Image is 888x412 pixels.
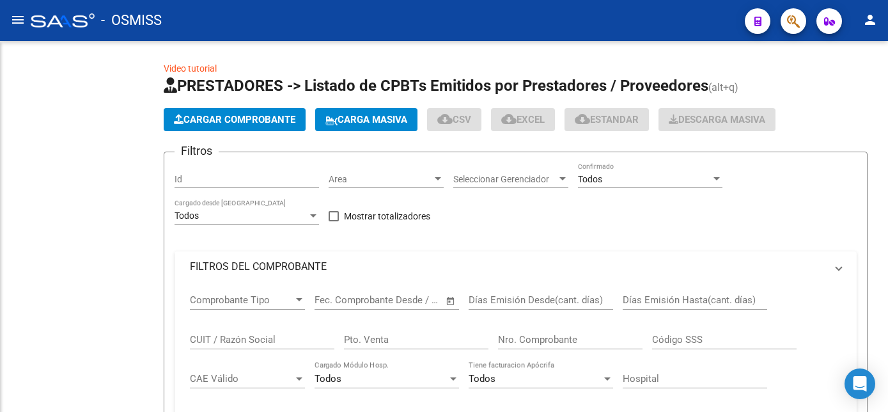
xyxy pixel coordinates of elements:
[453,174,557,185] span: Seleccionar Gerenciador
[501,114,545,125] span: EXCEL
[190,373,293,384] span: CAE Válido
[427,108,481,131] button: CSV
[669,114,765,125] span: Descarga Masiva
[315,373,341,384] span: Todos
[329,174,432,185] span: Area
[190,294,293,306] span: Comprobante Tipo
[437,111,453,127] mat-icon: cloud_download
[175,142,219,160] h3: Filtros
[469,373,495,384] span: Todos
[164,63,217,74] a: Video tutorial
[578,174,602,184] span: Todos
[491,108,555,131] button: EXCEL
[444,294,458,308] button: Open calendar
[862,12,878,28] mat-icon: person
[575,114,639,125] span: Estandar
[708,81,738,93] span: (alt+q)
[845,368,875,399] div: Open Intercom Messenger
[344,209,430,224] span: Mostrar totalizadores
[174,114,295,125] span: Cargar Comprobante
[575,111,590,127] mat-icon: cloud_download
[175,251,857,282] mat-expansion-panel-header: FILTROS DEL COMPROBANTE
[164,108,306,131] button: Cargar Comprobante
[101,6,162,35] span: - OSMISS
[190,260,826,274] mat-panel-title: FILTROS DEL COMPROBANTE
[658,108,775,131] app-download-masive: Descarga masiva de comprobantes (adjuntos)
[658,108,775,131] button: Descarga Masiva
[437,114,471,125] span: CSV
[315,108,417,131] button: Carga Masiva
[565,108,649,131] button: Estandar
[368,294,430,306] input: End date
[501,111,517,127] mat-icon: cloud_download
[10,12,26,28] mat-icon: menu
[164,77,708,95] span: PRESTADORES -> Listado de CPBTs Emitidos por Prestadores / Proveedores
[175,210,199,221] span: Todos
[325,114,407,125] span: Carga Masiva
[315,294,356,306] input: Start date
